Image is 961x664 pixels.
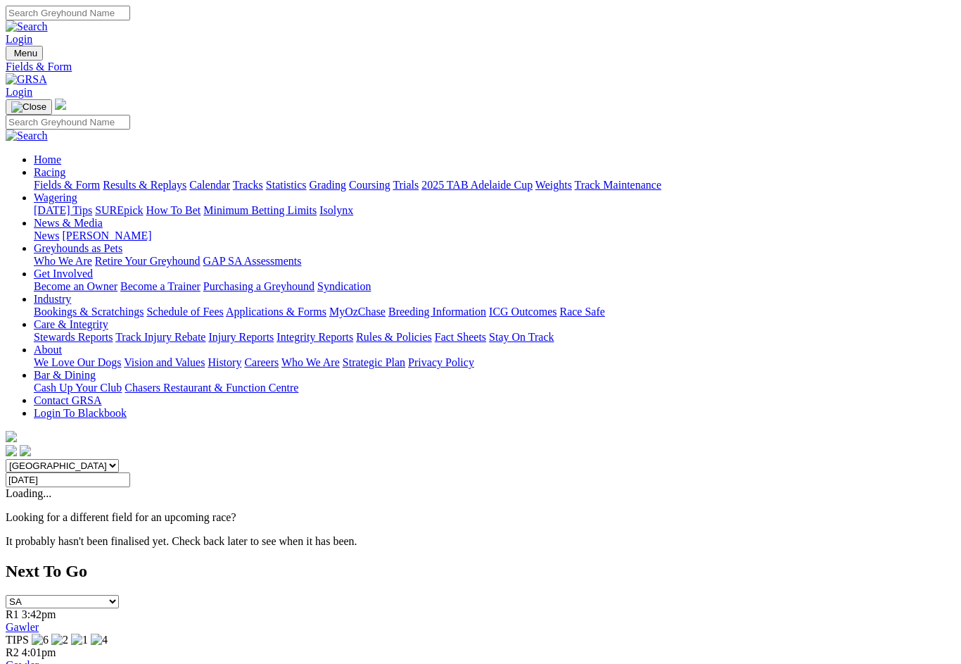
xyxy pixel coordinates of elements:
[329,306,386,318] a: MyOzChase
[34,242,122,254] a: Greyhounds as Pets
[55,99,66,110] img: logo-grsa-white.png
[203,280,314,292] a: Purchasing a Greyhound
[14,48,37,58] span: Menu
[95,255,201,267] a: Retire Your Greyhound
[115,331,205,343] a: Track Injury Rebate
[71,634,88,646] img: 1
[6,61,955,73] a: Fields & Form
[6,535,357,547] partial: It probably hasn't been finalised yet. Check back later to see when it has been.
[34,407,127,419] a: Login To Blackbook
[535,179,572,191] a: Weights
[189,179,230,191] a: Calendar
[6,608,19,620] span: R1
[34,192,77,203] a: Wagering
[20,445,31,456] img: twitter.svg
[34,166,65,178] a: Racing
[489,306,556,318] a: ICG Outcomes
[6,46,43,61] button: Toggle navigation
[6,99,52,115] button: Toggle navigation
[6,73,47,86] img: GRSA
[203,204,317,216] a: Minimum Betting Limits
[34,306,144,318] a: Bookings & Scratchings
[6,621,39,633] a: Gawler
[146,204,201,216] a: How To Bet
[393,179,419,191] a: Trials
[34,356,955,369] div: About
[34,280,117,292] a: Become an Owner
[34,331,113,343] a: Stewards Reports
[6,86,32,98] a: Login
[349,179,390,191] a: Coursing
[276,331,353,343] a: Integrity Reports
[408,356,474,368] a: Privacy Policy
[34,382,955,394] div: Bar & Dining
[6,487,51,499] span: Loading...
[6,115,130,130] input: Search
[6,20,48,33] img: Search
[34,318,108,330] a: Care & Integrity
[34,230,955,242] div: News & Media
[266,179,307,191] a: Statistics
[103,179,186,191] a: Results & Replays
[34,344,62,356] a: About
[34,255,92,267] a: Who We Are
[319,204,353,216] a: Isolynx
[343,356,405,368] a: Strategic Plan
[34,331,955,344] div: Care & Integrity
[125,382,298,394] a: Chasers Restaurant & Function Centre
[34,280,955,293] div: Get Involved
[34,204,92,216] a: [DATE] Tips
[6,445,17,456] img: facebook.svg
[356,331,432,343] a: Rules & Policies
[6,33,32,45] a: Login
[124,356,205,368] a: Vision and Values
[120,280,201,292] a: Become a Trainer
[34,268,93,280] a: Get Involved
[34,255,955,268] div: Greyhounds as Pets
[203,255,302,267] a: GAP SA Assessments
[435,331,486,343] a: Fact Sheets
[34,217,103,229] a: News & Media
[95,204,143,216] a: SUREpick
[11,101,46,113] img: Close
[489,331,554,343] a: Stay On Track
[51,634,68,646] img: 2
[6,6,130,20] input: Search
[34,179,100,191] a: Fields & Form
[34,356,121,368] a: We Love Our Dogs
[34,382,122,394] a: Cash Up Your Club
[233,179,263,191] a: Tracks
[575,179,661,191] a: Track Maintenance
[310,179,346,191] a: Grading
[6,646,19,658] span: R2
[91,634,108,646] img: 4
[146,306,223,318] a: Schedule of Fees
[34,306,955,318] div: Industry
[6,562,955,581] h2: Next To Go
[34,154,61,165] a: Home
[421,179,533,191] a: 2025 TAB Adelaide Cup
[6,431,17,442] img: logo-grsa-white.png
[34,204,955,217] div: Wagering
[281,356,340,368] a: Who We Are
[6,472,130,487] input: Select date
[22,646,56,658] span: 4:01pm
[22,608,56,620] span: 3:42pm
[208,331,274,343] a: Injury Reports
[226,306,326,318] a: Applications & Forms
[34,293,71,305] a: Industry
[62,230,151,242] a: [PERSON_NAME]
[6,130,48,142] img: Search
[6,634,29,646] span: TIPS
[208,356,241,368] a: History
[6,511,955,524] p: Looking for a different field for an upcoming race?
[34,230,59,242] a: News
[34,394,101,406] a: Contact GRSA
[32,634,49,646] img: 6
[388,306,486,318] a: Breeding Information
[34,179,955,192] div: Racing
[317,280,371,292] a: Syndication
[34,369,96,381] a: Bar & Dining
[559,306,604,318] a: Race Safe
